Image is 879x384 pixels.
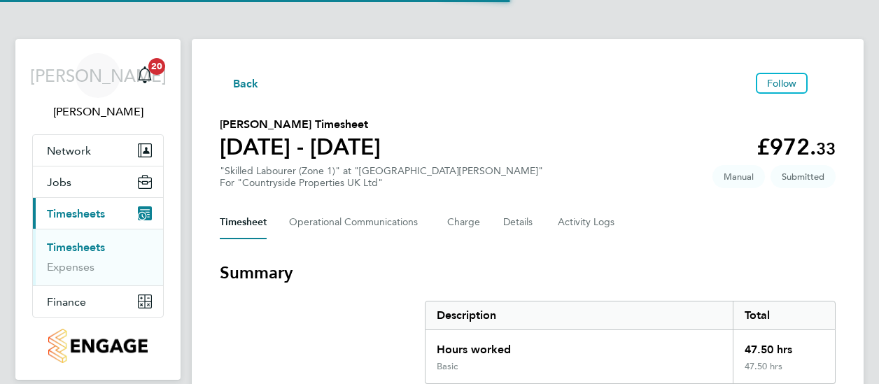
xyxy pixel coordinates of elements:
a: 20 [131,53,159,98]
a: Expenses [47,260,94,273]
img: countryside-properties-logo-retina.png [48,329,147,363]
span: This timesheet is Submitted. [771,165,836,188]
button: Activity Logs [558,206,617,239]
button: Timesheet [220,206,267,239]
button: Charge [447,206,481,239]
div: Timesheets [33,229,163,285]
span: This timesheet was manually created. [712,165,765,188]
button: Network [33,135,163,166]
span: James Archer [32,104,164,120]
button: Operational Communications [289,206,425,239]
div: Total [733,301,835,329]
a: [PERSON_NAME][PERSON_NAME] [32,53,164,120]
button: Timesheets [33,198,163,229]
a: Go to home page [32,329,164,363]
div: For "Countryside Properties UK Ltd" [220,177,543,189]
div: Basic [437,361,458,372]
h1: [DATE] - [DATE] [220,133,381,161]
div: "Skilled Labourer (Zone 1)" at "[GEOGRAPHIC_DATA][PERSON_NAME]" [220,165,543,189]
button: Follow [756,73,808,94]
span: 20 [148,58,165,75]
span: 33 [816,138,836,159]
button: Details [503,206,535,239]
div: 47.50 hrs [733,361,835,383]
app-decimal: £972. [757,134,836,160]
span: Finance [47,295,86,308]
span: [PERSON_NAME] [30,66,167,85]
div: Summary [425,301,836,384]
span: Timesheets [47,207,105,220]
h2: [PERSON_NAME] Timesheet [220,116,381,133]
span: Back [233,76,259,92]
span: Network [47,144,91,157]
a: Timesheets [47,241,105,254]
div: Description [426,301,733,329]
span: Jobs [47,176,71,189]
h3: Summary [220,262,836,284]
div: 47.50 hrs [733,330,835,361]
button: Finance [33,286,163,317]
button: Back [220,74,259,92]
button: Jobs [33,166,163,197]
div: Hours worked [426,330,733,361]
span: Follow [767,77,796,90]
button: Timesheets Menu [813,80,836,87]
nav: Main navigation [15,39,181,380]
